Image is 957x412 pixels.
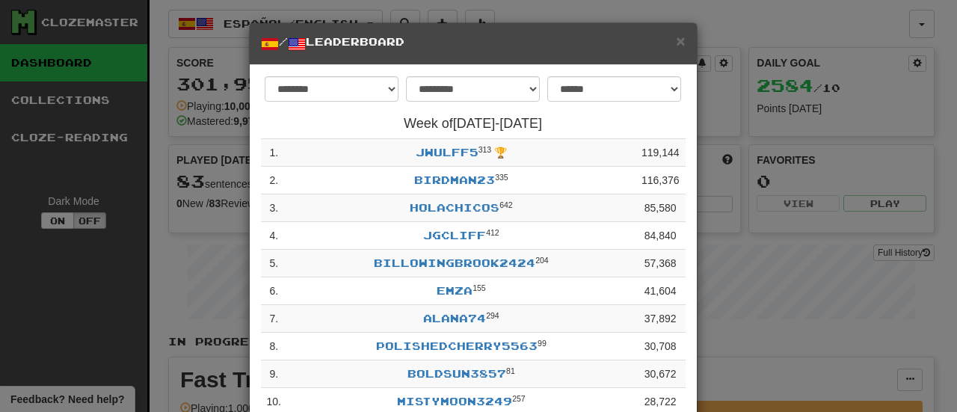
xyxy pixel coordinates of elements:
sup: Level 313 [478,145,492,154]
td: 30,708 [636,333,686,360]
td: 4 . [261,222,287,250]
td: 57,368 [636,250,686,277]
a: BillowingBrook2424 [374,256,535,269]
td: 9 . [261,360,287,388]
td: 84,840 [636,222,686,250]
sup: Level 294 [486,311,499,320]
sup: Level 335 [495,173,508,182]
h4: Week of [DATE] - [DATE] [261,117,686,132]
sup: Level 155 [473,283,486,292]
span: × [676,32,685,49]
td: 6 . [261,277,287,305]
sup: Level 642 [499,200,513,209]
a: birdman23 [414,173,495,186]
td: 5 . [261,250,287,277]
td: 116,376 [636,167,686,194]
td: 8 . [261,333,287,360]
td: 1 . [261,139,287,167]
td: 2 . [261,167,287,194]
span: 🏆 [494,147,507,159]
td: 7 . [261,305,287,333]
td: 37,892 [636,305,686,333]
sup: Level 99 [538,339,547,348]
a: PolishedCherry5563 [376,339,538,352]
td: 119,144 [636,139,686,167]
td: 85,580 [636,194,686,222]
h5: / Leaderboard [261,34,686,53]
sup: Level 204 [535,256,549,265]
a: Jgcliff [423,229,486,242]
button: Close [676,33,685,49]
td: 30,672 [636,360,686,388]
sup: Level 412 [486,228,499,237]
sup: Level 257 [512,394,526,403]
a: MistyMoon3249 [397,395,512,408]
a: Emza [437,284,473,297]
sup: Level 81 [506,366,515,375]
a: jwulff5 [416,146,478,159]
a: Alana74 [423,312,486,325]
td: 3 . [261,194,287,222]
a: Holachicos [410,201,499,214]
td: 41,604 [636,277,686,305]
a: BoldSun3857 [407,367,506,380]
